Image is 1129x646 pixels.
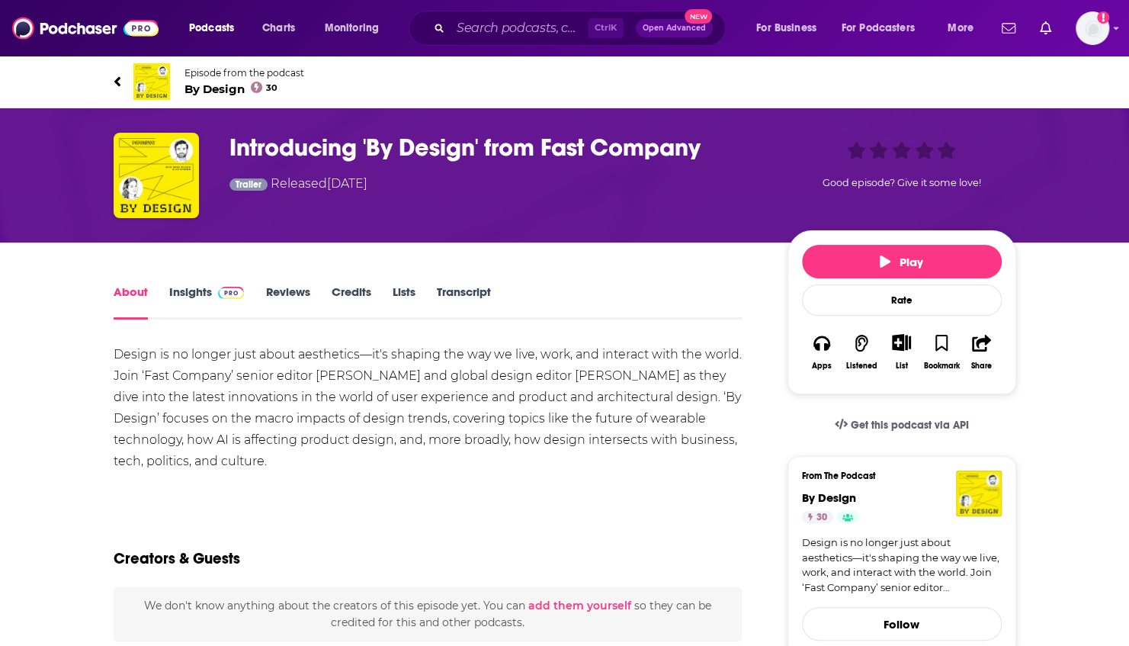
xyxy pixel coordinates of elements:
button: open menu [178,16,254,40]
button: open menu [937,16,993,40]
div: Search podcasts, credits, & more... [423,11,740,46]
span: Episode from the podcast [184,67,304,79]
button: Show More Button [886,334,917,351]
svg: Add a profile image [1097,11,1109,24]
span: Monitoring [325,18,379,39]
button: Share [961,324,1001,380]
a: Lists [392,284,415,320]
span: 30 [266,85,277,92]
span: For Business [756,18,816,39]
div: Show More ButtonList [881,324,921,380]
h2: Creators & Guests [114,549,240,568]
a: Show notifications dropdown [996,15,1022,41]
div: Apps [812,362,832,371]
a: Reviews [265,284,310,320]
a: Show notifications dropdown [1034,15,1057,41]
img: By Design [956,471,1002,516]
button: open menu [832,16,937,40]
span: Ctrl K [588,18,624,38]
button: add them yourself [528,599,631,612]
img: Introducing 'By Design' from Fast Company [114,133,199,218]
img: Podchaser - Follow, Share and Rate Podcasts [12,14,159,43]
h1: Introducing 'By Design' from Fast Company [229,133,763,162]
a: 30 [802,511,833,523]
span: Play [880,255,923,269]
a: Transcript [436,284,490,320]
button: open menu [746,16,836,40]
span: Get this podcast via API [850,419,968,432]
span: Open Advanced [643,24,706,32]
button: Apps [802,324,842,380]
input: Search podcasts, credits, & more... [451,16,588,40]
span: 30 [816,510,827,525]
span: Good episode? Give it some love! [823,177,981,188]
button: Open AdvancedNew [636,19,713,37]
img: User Profile [1076,11,1109,45]
img: Podchaser Pro [218,287,245,299]
div: Bookmark [923,362,959,371]
button: Follow [802,607,1002,641]
span: Logged in as WE_Broadcast [1076,11,1109,45]
div: Rate [802,284,1002,316]
button: Listened [842,324,881,380]
a: About [114,284,148,320]
a: By DesignEpisode from the podcastBy Design30 [114,63,1016,100]
div: Listened [846,362,877,371]
div: Share [971,362,992,371]
a: Charts [252,16,304,40]
button: Show profile menu [1076,11,1109,45]
button: Play [802,245,1002,278]
button: Bookmark [922,324,961,380]
a: Get this podcast via API [823,407,981,444]
a: InsightsPodchaser Pro [169,284,245,320]
div: List [896,361,908,371]
a: Credits [331,284,370,320]
span: New [685,9,712,24]
div: Design is no longer just about aesthetics—it's shaping the way we live, work, and interact with t... [114,344,743,472]
img: By Design [133,63,170,100]
div: Released [DATE] [229,175,368,195]
span: Charts [262,18,295,39]
a: Design is no longer just about aesthetics—it's shaping the way we live, work, and interact with t... [802,535,1002,595]
span: More [948,18,973,39]
button: open menu [314,16,399,40]
span: We don't know anything about the creators of this episode yet . You can so they can be credited f... [144,599,711,629]
h3: From The Podcast [802,471,989,481]
span: Trailer [236,180,261,189]
span: By Design [184,82,304,96]
span: Podcasts [189,18,234,39]
span: For Podcasters [842,18,915,39]
a: By Design [802,490,856,505]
